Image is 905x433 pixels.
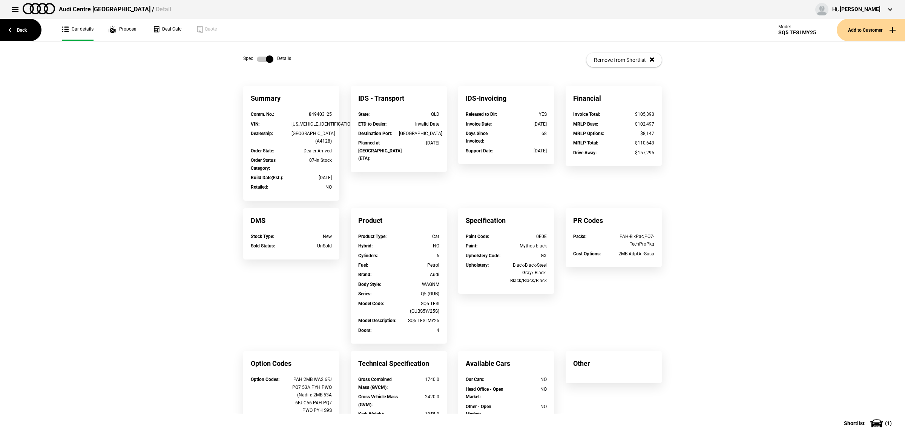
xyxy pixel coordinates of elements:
[506,130,547,137] div: 68
[399,120,440,128] div: Invalid Date
[358,394,398,407] strong: Gross Vehicle Mass (GVM) :
[358,328,371,333] strong: Doors :
[291,174,332,181] div: [DATE]
[458,86,554,111] div: IDS-Invoicing
[399,281,440,288] div: WAGNM
[458,208,554,233] div: Specification
[358,112,370,117] strong: State :
[243,86,339,111] div: Summary
[458,351,554,376] div: Available Cars
[251,234,274,239] strong: Stock Type :
[358,301,384,306] strong: Model Code :
[506,252,547,259] div: GX
[466,253,500,258] strong: Upholstery Code :
[506,261,547,284] div: Black-Black-Steel Gray/ Black-Black/Black/Black
[358,131,392,136] strong: Destination Port :
[291,111,332,118] div: 849403_25
[466,263,489,268] strong: Upholstery :
[358,234,387,239] strong: Product Type :
[586,53,662,67] button: Remove from Shortlist
[251,148,274,154] strong: Order State :
[399,376,440,383] div: 1740.0
[291,120,332,128] div: [US_VEHICLE_IDENTIFICATION_NUMBER]
[466,377,484,382] strong: Our Cars :
[251,175,283,180] strong: Build Date(Est.) :
[614,139,655,147] div: $110,643
[399,130,440,137] div: [GEOGRAPHIC_DATA]
[506,233,547,240] div: 0E0E
[466,387,503,399] strong: Head Office - Open Market :
[566,86,662,111] div: Financial
[291,242,332,250] div: UnSold
[251,158,276,170] strong: Order Status Category :
[399,233,440,240] div: Car
[506,403,547,410] div: NO
[251,243,275,249] strong: Sold Status :
[466,131,488,144] strong: Days Since Invoiced :
[251,112,274,117] strong: Comm. No. :
[291,147,332,155] div: Dealer Arrived
[23,3,55,14] img: audi.png
[506,385,547,393] div: NO
[251,121,259,127] strong: VIN :
[358,291,371,296] strong: Series :
[358,243,373,249] strong: Hybrid :
[833,414,905,433] button: Shortlist(1)
[291,183,332,191] div: NO
[614,250,655,258] div: 2MB-AdptAirSusp
[291,233,332,240] div: New
[243,351,339,376] div: Option Codes
[153,19,181,41] a: Deal Calc
[358,272,371,277] strong: Brand :
[399,252,440,259] div: 6
[506,242,547,250] div: Mythos black
[358,318,396,323] strong: Model Description :
[243,55,291,63] div: Spec Details
[251,131,273,136] strong: Dealership :
[573,121,598,127] strong: MRLP Base :
[291,157,332,164] div: 07-In Stock
[109,19,138,41] a: Proposal
[243,208,339,233] div: DMS
[399,261,440,269] div: Petrol
[506,111,547,118] div: YES
[291,376,332,422] div: PAH 2MB WA2 6FJ PQ7 53A PYH PWO (Nadin: 2MB 53A 6FJ C56 PAH PQ7 PWO PYH S9S WA2)
[358,140,402,161] strong: Planned at [GEOGRAPHIC_DATA] (ETA) :
[566,351,662,376] div: Other
[832,6,880,13] div: Hi, [PERSON_NAME]
[614,233,655,248] div: PAH-BlkPac,PQ7-TechProPkg
[573,234,586,239] strong: Packs :
[614,149,655,157] div: $157,295
[506,147,547,155] div: [DATE]
[358,121,387,127] strong: ETD to Dealer :
[62,19,94,41] a: Car details
[251,377,279,382] strong: Option Codes :
[351,86,447,111] div: IDS - Transport
[466,234,489,239] strong: Paint Code :
[351,351,447,376] div: Technical Specification
[156,6,171,13] span: Detail
[466,121,492,127] strong: Invoice Date :
[399,271,440,278] div: Audi
[506,120,547,128] div: [DATE]
[358,377,392,390] strong: Gross Combined Mass (GVCM) :
[837,19,905,41] button: Add to Customer
[778,29,816,36] div: SQ5 TFSI MY25
[614,130,655,137] div: $8,147
[399,317,440,324] div: SQ5 TFSI MY25
[885,421,892,426] span: ( 1 )
[59,5,171,14] div: Audi Centre [GEOGRAPHIC_DATA] /
[466,148,493,154] strong: Support Date :
[399,327,440,334] div: 4
[358,253,378,258] strong: Cylinders :
[573,251,601,256] strong: Cost Options :
[399,290,440,298] div: Q5 (GUB)
[506,376,547,383] div: NO
[351,208,447,233] div: Product
[291,130,332,145] div: [GEOGRAPHIC_DATA] (A4128)
[614,120,655,128] div: $102,497
[573,112,600,117] strong: Invoice Total :
[573,150,597,155] strong: Drive Away :
[466,404,491,417] strong: Other - Open Market :
[566,208,662,233] div: PR Codes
